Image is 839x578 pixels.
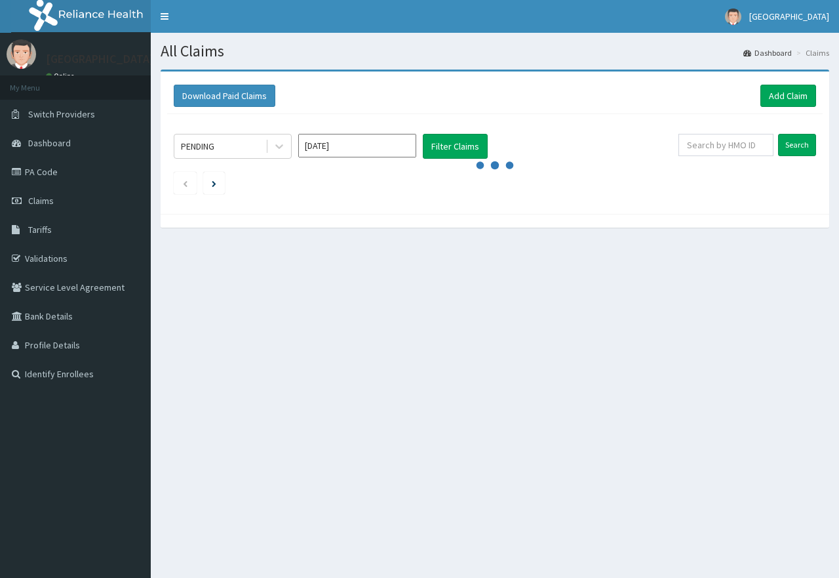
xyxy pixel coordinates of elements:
[212,177,216,189] a: Next page
[743,47,792,58] a: Dashboard
[678,134,773,156] input: Search by HMO ID
[7,39,36,69] img: User Image
[760,85,816,107] a: Add Claim
[749,10,829,22] span: [GEOGRAPHIC_DATA]
[28,195,54,207] span: Claims
[298,134,416,157] input: Select Month and Year
[725,9,741,25] img: User Image
[778,134,816,156] input: Search
[161,43,829,60] h1: All Claims
[182,177,188,189] a: Previous page
[793,47,829,58] li: Claims
[46,72,77,81] a: Online
[174,85,275,107] button: Download Paid Claims
[46,53,154,65] p: [GEOGRAPHIC_DATA]
[28,224,52,236] span: Tariffs
[475,146,515,185] svg: audio-loading
[423,134,488,159] button: Filter Claims
[28,108,95,120] span: Switch Providers
[28,137,71,149] span: Dashboard
[181,140,214,153] div: PENDING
